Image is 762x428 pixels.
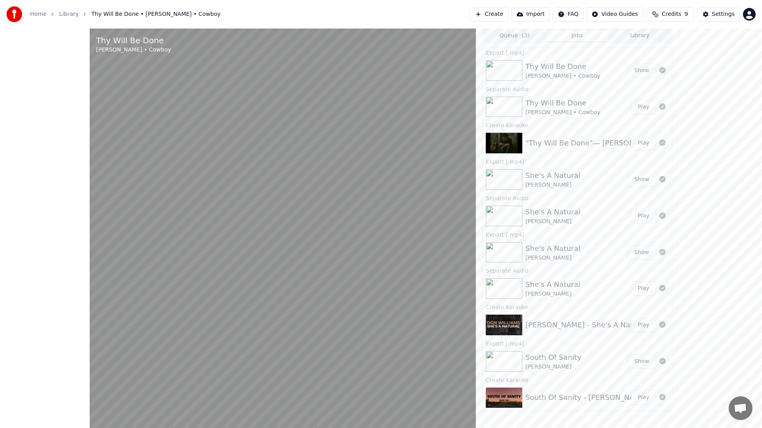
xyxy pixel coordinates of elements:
[525,363,581,371] div: [PERSON_NAME]
[470,7,508,21] button: Create
[627,354,656,369] button: Show
[525,109,600,117] div: [PERSON_NAME] • Cowboy
[546,30,609,42] button: Jobs
[647,7,694,21] button: Credits9
[627,245,656,260] button: Show
[483,193,672,203] div: Separate Audio
[631,209,656,223] button: Play
[685,10,688,18] span: 9
[483,266,672,275] div: Separate Audio
[525,392,648,403] div: South Of Sanity - [PERSON_NAME]
[608,30,671,42] button: Library
[525,290,580,298] div: [PERSON_NAME]
[525,72,600,80] div: [PERSON_NAME] • Cowboy
[483,229,672,239] div: Export [.mp4]
[631,318,656,332] button: Play
[587,7,643,21] button: Video Guides
[483,302,672,311] div: Create Karaoke
[553,7,583,21] button: FAQ
[627,63,656,78] button: Show
[729,396,752,420] a: Open chat
[6,6,22,22] img: youka
[525,352,581,363] div: South Of Sanity
[631,100,656,114] button: Play
[483,84,672,94] div: Separate Audio
[631,136,656,150] button: Play
[525,319,647,331] div: [PERSON_NAME] - She's A Natural
[697,7,740,21] button: Settings
[712,10,735,18] div: Settings
[96,35,171,46] div: Thy Will Be Done
[483,375,672,384] div: Create Karaoke
[525,170,580,181] div: She's A Natural
[525,181,580,189] div: [PERSON_NAME]
[631,390,656,405] button: Play
[631,281,656,296] button: Play
[525,279,580,290] div: She's A Natural
[662,10,681,18] span: Credits
[522,32,530,40] span: ( 3 )
[96,46,171,54] div: [PERSON_NAME] • Cowboy
[483,120,672,130] div: Create Karaoke
[30,10,46,18] a: Home
[525,254,580,262] div: [PERSON_NAME]
[483,30,546,42] button: Queue
[483,338,672,348] div: Export [.mp4]
[30,10,221,18] nav: breadcrumb
[525,61,600,72] div: Thy Will Be Done
[525,206,580,218] div: She's A Natural
[512,7,550,21] button: Import
[525,243,580,254] div: She's A Natural
[525,218,580,225] div: [PERSON_NAME]
[91,10,220,18] span: Thy Will Be Done • [PERSON_NAME] • Cowboy
[483,157,672,166] div: Export [.mp4]
[525,97,600,109] div: Thy Will Be Done
[59,10,79,18] a: Library
[627,172,656,187] button: Show
[483,48,672,57] div: Export [.mp4]
[525,138,693,149] div: "Thy Will Be Done"― [PERSON_NAME]-Cowboy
